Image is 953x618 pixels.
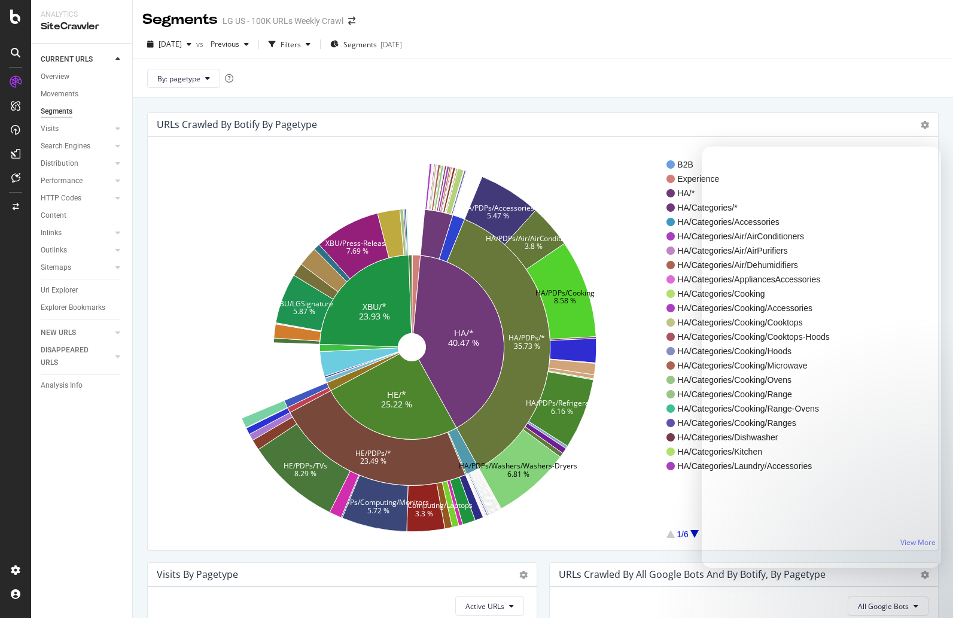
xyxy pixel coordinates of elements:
div: Content [41,209,66,222]
h4: URLs Crawled by All Google Bots and by Botify, by pagetype [559,567,826,583]
span: HA/Categories/Cooking/Accessories [677,302,829,314]
span: HA/Categories/Air/AirConditioners [677,230,829,242]
a: Outlinks [41,244,112,257]
span: HA/Categories/Laundry/Accessories [677,460,829,472]
button: Segments[DATE] [325,35,407,54]
div: Performance [41,175,83,187]
div: Outlinks [41,244,67,257]
div: LG US - 100K URLs Weekly Crawl [223,15,343,27]
text: 40.47 % [448,337,479,348]
text: HE/PDPs/* [355,448,391,458]
div: Movements [41,88,78,101]
div: Segments [41,105,72,118]
a: CURRENT URLS [41,53,112,66]
button: By: pagetype [147,69,220,88]
span: Segments [343,39,377,50]
a: NEW URLS [41,327,112,339]
text: HA/PDPs/Refrigerator [526,398,599,408]
div: Overview [41,71,69,83]
span: HA/Categories/Accessories [677,216,829,228]
text: 6.81 % [507,468,529,479]
span: All Google Bots [858,601,909,611]
a: Content [41,209,124,222]
div: CURRENT URLS [41,53,93,66]
span: HA/Categories/Cooking/Cooktops [677,316,829,328]
text: 8.58 % [554,296,576,306]
div: Visits [41,123,59,135]
text: 35.73 % [514,340,540,351]
text: 3.8 % [525,241,543,251]
text: HE/PDPs/Computing/Laptops [376,500,473,510]
a: Sitemaps [41,261,112,274]
span: HA/Categories/Air/Dehumidifiers [677,259,829,271]
div: Inlinks [41,227,62,239]
a: Visits [41,123,112,135]
span: HA/Categories/Kitchen [677,446,829,458]
button: Active URLs [455,596,524,616]
a: HTTP Codes [41,192,112,205]
div: HTTP Codes [41,192,81,205]
a: Movements [41,88,124,101]
span: Experience [677,173,829,185]
text: 5.72 % [367,506,389,516]
div: Sitemaps [41,261,71,274]
span: HA/Categories/Cooking/Microwave [677,360,829,372]
a: Distribution [41,157,112,170]
div: [DATE] [380,39,402,50]
a: Overview [41,71,124,83]
div: Analytics [41,10,123,20]
div: Analysis Info [41,379,83,392]
text: 3.3 % [415,509,433,519]
button: Filters [264,35,315,54]
span: HA/Categories/AppliancesAccessories [677,273,829,285]
div: 1/6 [677,528,688,540]
a: Explorer Bookmarks [41,302,124,314]
iframe: Intercom live chat [912,577,941,606]
text: HA/PDPs/* [509,333,546,343]
a: Search Engines [41,140,112,153]
span: 2025 Aug. 10th [159,39,182,49]
i: Options [519,571,528,579]
div: Url Explorer [41,284,78,297]
span: HA/Categories/Cooking/Ovens [677,374,829,386]
h4: Visits by pagetype [157,567,238,583]
button: Previous [206,35,254,54]
span: HA/Categories/Cooking/Range [677,388,829,400]
div: Explorer Bookmarks [41,302,105,314]
text: HE/PDPs/Computing/Monitors [328,497,429,507]
a: Url Explorer [41,284,124,297]
div: Filters [281,39,301,50]
a: DISAPPEARED URLS [41,344,112,369]
button: All Google Bots [848,596,928,616]
text: 7.69 % [346,246,369,256]
div: Distribution [41,157,78,170]
text: 23.93 % [359,310,390,321]
div: DISAPPEARED URLS [41,344,101,369]
iframe: Intercom live chat [702,147,941,568]
span: vs [196,39,206,49]
span: HA/Categories/Cooking/Range-Ovens [677,403,829,415]
span: Previous [206,39,239,49]
h4: URLs Crawled By Botify By pagetype [157,117,317,133]
text: HA/PDPs/Washers/Washers-Dryers [459,461,578,471]
button: [DATE] [142,35,196,54]
div: SiteCrawler [41,20,123,34]
a: Performance [41,175,112,187]
a: Inlinks [41,227,112,239]
text: 25.22 % [382,398,413,410]
text: 5.87 % [293,306,315,316]
span: HA/Categories/Cooking [677,288,829,300]
span: HA/Categories/Cooking/Ranges [677,417,829,429]
span: By: pagetype [157,74,200,84]
text: 6.16 % [552,406,574,416]
span: HA/Categories/Cooking/Cooktops-Hoods [677,331,829,343]
text: XBU/Press-Release [325,238,389,248]
text: HA/PDPs/Accessories [462,203,534,213]
text: XBU/* [363,301,386,312]
span: HA/Categories/Dishwasher [677,431,829,443]
text: HA/PDPs/Air/AirConditioners [486,233,582,243]
div: NEW URLS [41,327,76,339]
text: HA/PDPs/Cooking [535,287,595,297]
text: HE/PDPs/TVs [284,461,327,471]
span: HA/Categories/* [677,202,829,214]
